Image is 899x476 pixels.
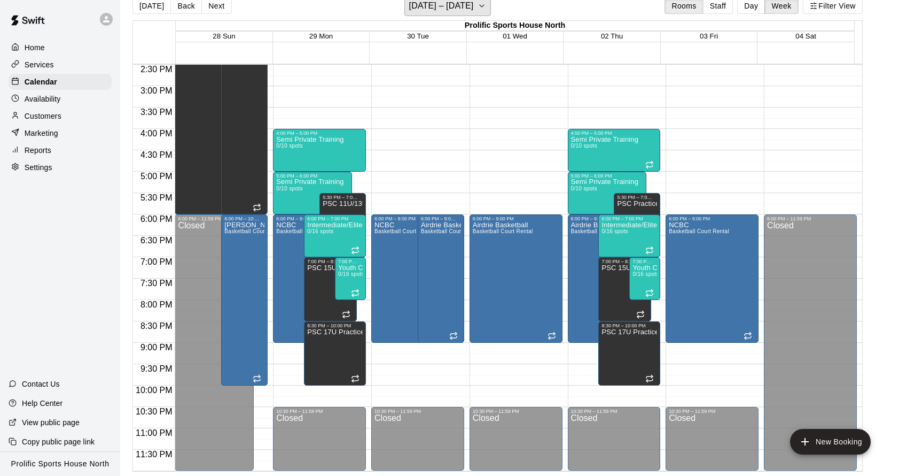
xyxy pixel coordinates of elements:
a: Availability [9,91,112,107]
p: Customers [25,111,61,121]
span: Basketball Court Rental [473,228,533,234]
span: Recurring event [253,203,261,212]
a: Reports [9,142,112,158]
span: 8:00 PM [138,300,175,309]
button: 30 Tue [407,32,429,40]
div: 7:00 PM – 8:00 PM: Youth Class [629,257,660,300]
div: 6:00 PM – 9:00 PM [473,216,559,221]
div: 10:30 PM – 11:59 PM: Closed [568,407,661,471]
div: 6:00 PM – 9:00 PM: NCBC [666,214,759,343]
span: 8:30 PM [138,321,175,331]
button: 28 Sun [213,32,235,40]
span: 5:00 PM [138,172,175,181]
div: 6:00 PM – 11:59 PM [178,216,251,221]
div: 5:00 PM – 6:00 PM: Semi Private Training [568,172,647,214]
span: Recurring event [351,289,359,297]
div: 5:00 PM – 6:00 PM: Semi Private Training [273,172,352,214]
span: 0/10 spots filled [276,186,302,191]
div: 5:30 PM – 7:00 PM: PSC 11U/13U Practice [319,193,366,257]
div: 6:00 PM – 11:59 PM [767,216,854,221]
span: 0/10 spots filled [276,143,302,149]
div: Closed [374,414,461,474]
div: 6:00 PM – 10:00 PM [224,216,264,221]
p: Availability [25,94,61,104]
a: Calendar [9,74,112,90]
div: 8:30 PM – 10:00 PM [307,323,363,328]
span: Basketball Court Rental [224,228,285,234]
span: Basketball Court Rental [276,228,337,234]
div: 4:00 PM – 5:00 PM [276,130,363,136]
span: 6:00 PM [138,214,175,224]
span: 10:30 PM [133,407,175,416]
span: 9:30 PM [138,364,175,373]
span: 0/10 spots filled [571,143,597,149]
a: Services [9,57,112,73]
div: 10:30 PM – 11:59 PM: Closed [470,407,562,471]
div: 7:00 PM – 8:00 PM [338,259,363,264]
div: 5:30 PM – 7:00 PM [617,195,657,200]
span: 0/16 spots filled [338,271,364,277]
span: Recurring event [351,374,359,383]
div: Settings [9,159,112,175]
button: add [790,429,871,455]
button: 03 Fri [700,32,718,40]
span: 0/10 spots filled [571,186,597,191]
p: Copy public page link [22,436,95,447]
span: 10:00 PM [133,386,175,395]
div: 10:30 PM – 11:59 PM: Closed [273,407,366,471]
div: 6:00 PM – 9:00 PM: Airdrie Basketball [470,214,562,343]
button: 02 Thu [601,32,623,40]
div: 7:00 PM – 8:00 PM [632,259,657,264]
span: Recurring event [744,332,752,340]
span: Recurring event [449,332,458,340]
div: Closed [276,414,363,474]
span: 3:00 PM [138,86,175,95]
p: Services [25,59,54,70]
div: 6:00 PM – 9:00 PM: NCBC [273,214,325,343]
span: 4:30 PM [138,150,175,159]
span: 7:00 PM [138,257,175,266]
span: 3:30 PM [138,108,175,117]
span: Recurring event [253,374,261,383]
p: Calendar [25,76,57,87]
div: Closed [571,414,658,474]
span: Basketball Court Rental [421,228,481,234]
p: View public page [22,417,80,428]
span: 5:30 PM [138,193,175,202]
div: 5:00 PM – 6:00 PM [571,173,644,179]
div: 10:30 PM – 11:59 PM [669,409,755,414]
div: 6:00 PM – 9:00 PM [421,216,461,221]
span: Recurring event [548,332,556,340]
div: 6:00 PM – 9:00 PM [669,216,755,221]
p: Prolific Sports House North [11,458,110,470]
div: 6:00 PM – 7:00 PM [307,216,363,221]
div: 6:00 PM – 9:00 PM: Airdrie Basketball [568,214,620,343]
span: 04 Sat [795,32,816,40]
div: 4:00 PM – 5:00 PM [571,130,658,136]
span: Basketball Court Rental [374,228,435,234]
div: 4:00 PM – 5:00 PM: Semi Private Training [273,129,366,172]
div: 10:30 PM – 11:59 PM [571,409,658,414]
div: 6:00 PM – 9:00 PM: NCBC [371,214,450,343]
div: Closed [669,414,755,474]
span: Basketball Court Rental [571,228,631,234]
span: Recurring event [645,246,654,255]
div: 1:00 PM – 6:00 PM: 5x5 Fall League [221,1,268,214]
div: Customers [9,108,112,124]
div: 10:30 PM – 11:59 PM [276,409,363,414]
span: 29 Mon [309,32,333,40]
span: 2:30 PM [138,65,175,74]
div: Marketing [9,125,112,141]
div: 10:30 PM – 11:59 PM: Closed [371,407,464,471]
span: Recurring event [342,310,350,319]
div: 7:00 PM – 8:30 PM: PSC 15U Practice [304,257,356,321]
div: 6:00 PM – 11:59 PM: Closed [175,214,254,471]
div: 7:00 PM – 8:00 PM: Youth Class [335,257,366,300]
